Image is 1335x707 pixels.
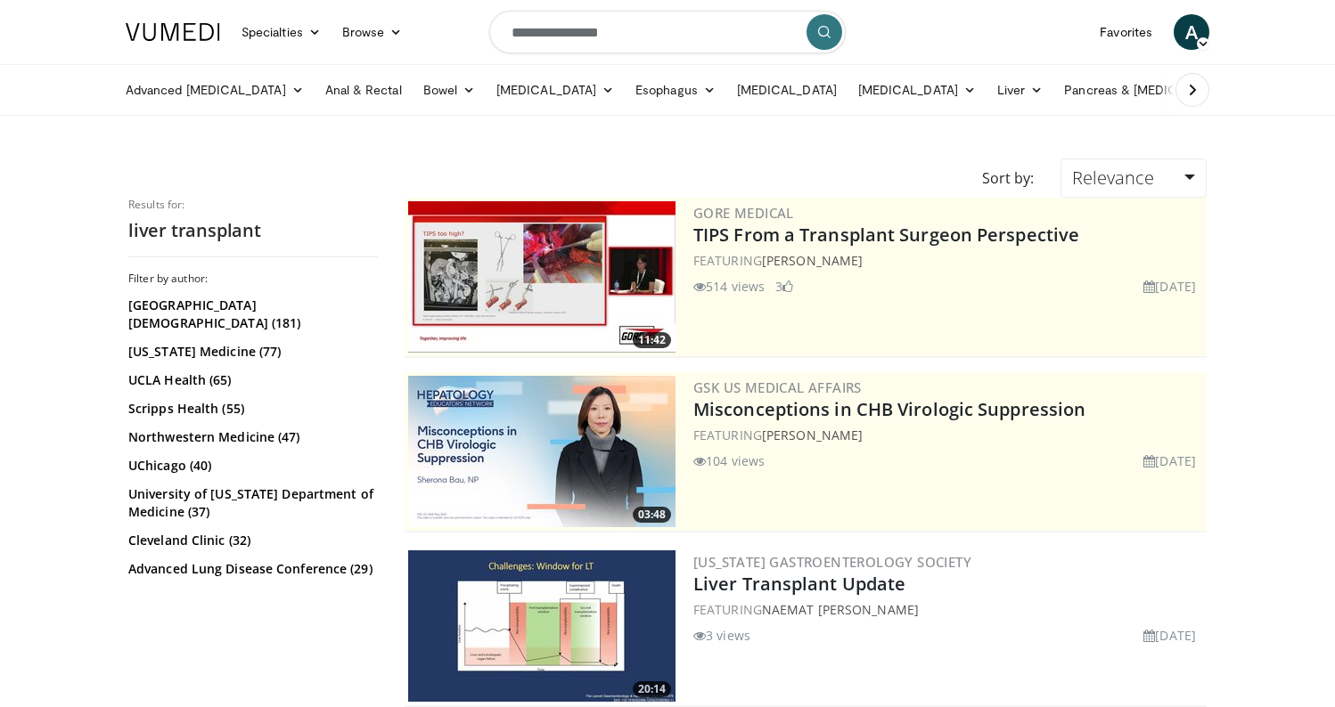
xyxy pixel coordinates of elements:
a: Relevance [1061,158,1207,198]
h2: liver transplant [128,219,378,242]
div: FEATURING [693,600,1203,619]
p: Results for: [128,198,378,212]
a: Bowel [413,72,486,108]
a: Misconceptions in CHB Virologic Suppression [693,397,1085,421]
a: [US_STATE] Gastroenterology Society [693,553,971,571]
img: VuMedi Logo [126,23,220,41]
a: Favorites [1089,14,1163,50]
span: 11:42 [633,332,671,348]
a: Anal & Rectal [315,72,413,108]
a: [PERSON_NAME] [762,252,863,269]
a: University of [US_STATE] Department of Medicine (37) [128,485,373,521]
li: 104 views [693,451,765,470]
a: Liver Transplant Update [693,572,905,596]
img: 59d1e413-5879-4b2e-8b0a-b35c7ac1ec20.jpg.300x170_q85_crop-smart_upscale.jpg [408,376,676,527]
a: 11:42 [408,201,676,353]
span: Relevance [1072,166,1154,190]
a: [PERSON_NAME] [762,427,863,443]
a: Esophagus [625,72,726,108]
li: 3 views [693,626,750,645]
a: [MEDICAL_DATA] [486,72,625,108]
li: [DATE] [1143,626,1196,645]
a: Pancreas & [MEDICAL_DATA] [1053,72,1262,108]
a: Scripps Health (55) [128,400,373,418]
input: Search topics, interventions [489,11,846,53]
a: Cleveland Clinic (32) [128,532,373,549]
span: 20:14 [633,681,671,697]
a: UCLA Health (65) [128,371,373,389]
a: Gore Medical [693,204,794,222]
img: 4003d3dc-4d84-4588-a4af-bb6b84f49ae6.300x170_q85_crop-smart_upscale.jpg [408,201,676,353]
a: Advanced [MEDICAL_DATA] [115,72,315,108]
a: 03:48 [408,376,676,527]
a: TIPS From a Transplant Surgeon Perspective [693,223,1079,247]
li: 3 [775,277,793,296]
a: [US_STATE] Medicine (77) [128,343,373,361]
a: Naemat [PERSON_NAME] [762,601,919,618]
img: 44219f35-fb21-4142-a7e6-4f69784487e9.300x170_q85_crop-smart_upscale.jpg [408,550,676,702]
div: Sort by: [969,158,1047,198]
a: [MEDICAL_DATA] [848,72,987,108]
a: [MEDICAL_DATA] [726,72,848,108]
li: 514 views [693,277,765,296]
a: UChicago (40) [128,457,373,475]
a: 20:14 [408,550,676,702]
h3: Filter by author: [128,272,378,286]
a: GSK US Medical Affairs [693,378,862,396]
a: A [1174,14,1209,50]
a: Advanced Lung Disease Conference (29) [128,560,373,578]
a: Northwestern Medicine (47) [128,428,373,446]
div: FEATURING [693,426,1203,444]
a: Liver [987,72,1053,108]
span: 03:48 [633,507,671,523]
a: [GEOGRAPHIC_DATA][DEMOGRAPHIC_DATA] (181) [128,297,373,332]
div: FEATURING [693,251,1203,270]
li: [DATE] [1143,277,1196,296]
li: [DATE] [1143,451,1196,470]
a: Specialties [231,14,332,50]
a: Browse [332,14,414,50]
